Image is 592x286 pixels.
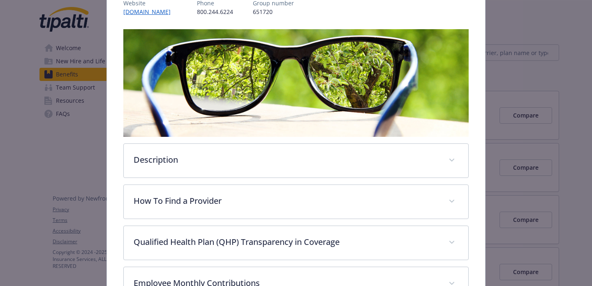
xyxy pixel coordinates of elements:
div: How To Find a Provider [124,185,468,219]
p: 800.244.6224 [197,7,233,16]
div: Qualified Health Plan (QHP) Transparency in Coverage [124,226,468,260]
p: Description [134,154,439,166]
img: banner [123,29,469,137]
p: 651720 [253,7,294,16]
a: [DOMAIN_NAME] [123,8,177,16]
p: How To Find a Provider [134,195,439,207]
div: Description [124,144,468,178]
p: Qualified Health Plan (QHP) Transparency in Coverage [134,236,439,248]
